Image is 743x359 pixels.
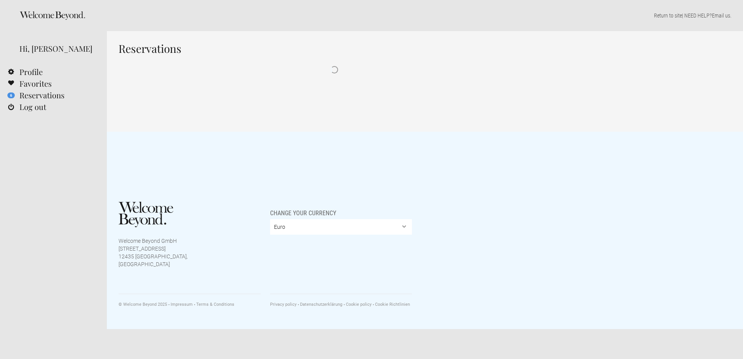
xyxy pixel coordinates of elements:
a: Email us [712,12,730,19]
select: Change your currency [270,219,412,235]
img: Welcome Beyond [119,202,173,227]
p: Welcome Beyond GmbH [STREET_ADDRESS] 12435 [GEOGRAPHIC_DATA], [GEOGRAPHIC_DATA] [119,237,188,268]
span: Change your currency [270,202,336,217]
a: Return to site [654,12,682,19]
a: Datenschutzerklärung [298,302,342,307]
a: Cookie policy [344,302,371,307]
h1: Reservations [119,43,550,54]
a: Cookie Richtlinien [373,302,410,307]
a: Impressum [168,302,193,307]
a: Privacy policy [270,302,297,307]
div: Hi, [PERSON_NAME] [19,43,95,54]
p: | NEED HELP? . [119,12,731,19]
flynt-notification-badge: 6 [7,92,15,98]
span: © Welcome Beyond 2025 [119,302,167,307]
a: Terms & Conditions [194,302,234,307]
